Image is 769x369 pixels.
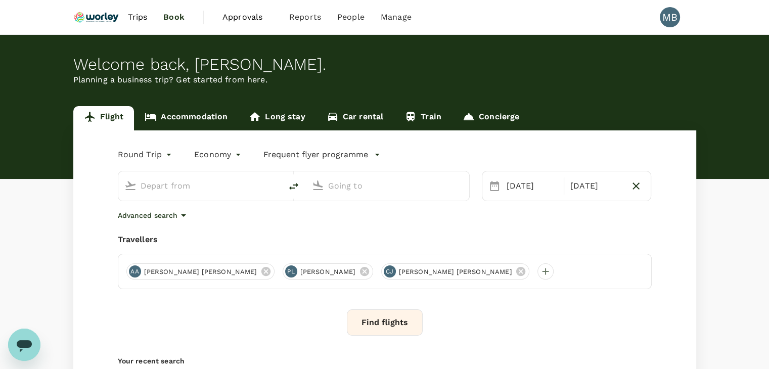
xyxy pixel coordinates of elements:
a: Flight [73,106,134,130]
div: Round Trip [118,147,174,163]
span: [PERSON_NAME] [294,267,362,277]
div: Economy [194,147,243,163]
div: AA[PERSON_NAME] [PERSON_NAME] [126,263,275,280]
div: CJ [384,265,396,278]
button: Open [462,184,464,187]
a: Accommodation [134,106,238,130]
p: Planning a business trip? Get started from here. [73,74,696,86]
span: Approvals [222,11,273,23]
div: PL [285,265,297,278]
p: Advanced search [118,210,177,220]
a: Car rental [316,106,394,130]
div: Welcome back , [PERSON_NAME] . [73,55,696,74]
span: Trips [127,11,147,23]
div: AA [129,265,141,278]
div: MB [660,7,680,27]
button: delete [282,174,306,199]
button: Open [275,184,277,187]
div: PL[PERSON_NAME] [283,263,373,280]
div: [DATE] [503,176,562,196]
span: Reports [289,11,321,23]
p: Your recent search [118,356,652,366]
a: Long stay [238,106,315,130]
input: Going to [328,178,448,194]
p: Frequent flyer programme [263,149,368,161]
div: Travellers [118,234,652,246]
a: Concierge [452,106,530,130]
span: People [337,11,365,23]
span: Book [163,11,185,23]
img: Ranhill Worley Sdn Bhd [73,6,120,28]
button: Find flights [347,309,423,336]
iframe: Button to launch messaging window [8,329,40,361]
span: Manage [381,11,412,23]
button: Advanced search [118,209,190,221]
button: Frequent flyer programme [263,149,380,161]
a: Train [394,106,452,130]
div: [DATE] [566,176,625,196]
span: [PERSON_NAME] [PERSON_NAME] [138,267,263,277]
span: [PERSON_NAME] [PERSON_NAME] [393,267,518,277]
input: Depart from [141,178,260,194]
div: CJ[PERSON_NAME] [PERSON_NAME] [381,263,529,280]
